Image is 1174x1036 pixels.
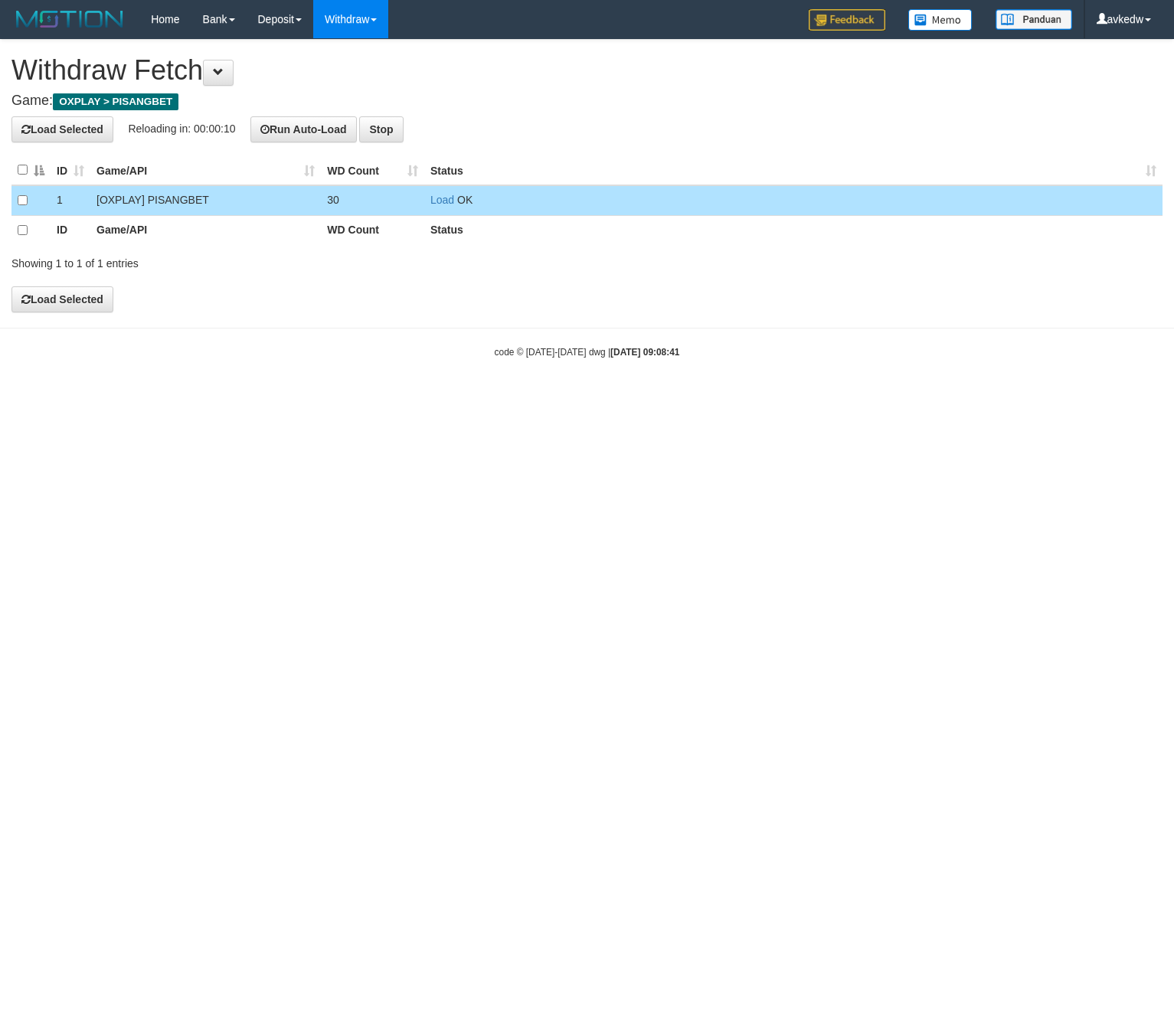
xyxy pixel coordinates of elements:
button: Load Selected [11,286,113,312]
strong: [DATE] 09:08:41 [610,347,679,358]
h1: Withdraw Fetch [11,55,1163,86]
button: Stop [359,116,403,142]
span: OXPLAY > PISANGBET [53,93,178,110]
th: ID [51,215,90,245]
th: Game/API [90,215,321,245]
a: Load [430,194,454,206]
th: Status [424,215,1163,245]
th: Game/API: activate to sort column ascending [90,155,321,185]
th: WD Count: activate to sort column ascending [321,155,424,185]
h4: Game: [11,93,1163,109]
span: Reloading in: 00:00:10 [128,122,235,134]
small: code © [DATE]-[DATE] dwg | [495,347,680,358]
img: Feedback.jpg [809,9,885,31]
th: WD Count [321,215,424,245]
th: Status: activate to sort column ascending [424,155,1163,185]
img: Button%20Memo.svg [908,9,973,31]
button: Load Selected [11,116,113,142]
button: Run Auto-Load [250,116,357,142]
td: 1 [51,185,90,216]
span: OK [457,194,473,206]
td: [OXPLAY] PISANGBET [90,185,321,216]
img: panduan.png [996,9,1072,30]
span: 30 [327,194,339,206]
div: Showing 1 to 1 of 1 entries [11,250,478,271]
th: ID: activate to sort column ascending [51,155,90,185]
img: MOTION_logo.png [11,8,128,31]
